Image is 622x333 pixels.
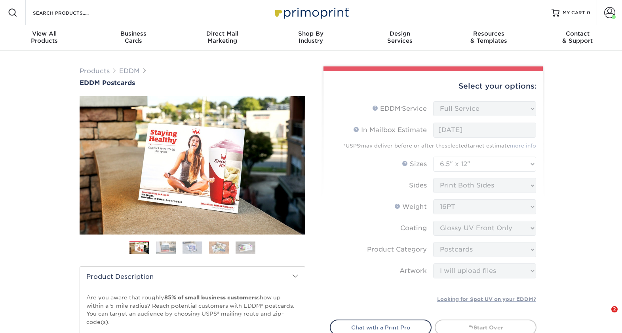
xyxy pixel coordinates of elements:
a: Contact& Support [533,25,622,51]
span: MY CART [563,9,585,16]
a: EDDM Postcards [80,79,305,87]
img: EDDM 04 [209,241,229,254]
div: Select your options: [330,71,536,101]
iframe: Google Customer Reviews [2,309,67,330]
span: 2 [611,306,618,312]
strong: 85% of small business customers [164,294,257,301]
img: EDDM 01 [129,241,149,255]
span: EDDM Postcards [80,79,135,87]
span: Business [89,30,177,37]
a: DesignServices [356,25,444,51]
span: Contact [533,30,622,37]
img: EDDM 02 [156,241,176,254]
div: & Templates [444,30,533,44]
span: 0 [587,10,590,15]
div: Cards [89,30,177,44]
a: Products [80,67,110,75]
div: Marketing [178,30,266,44]
a: BusinessCards [89,25,177,51]
img: EDDM Postcards 01 [80,87,305,243]
a: Direct MailMarketing [178,25,266,51]
img: EDDM 05 [236,241,255,254]
a: Shop ByIndustry [266,25,355,51]
span: Design [356,30,444,37]
input: SEARCH PRODUCTS..... [32,8,109,17]
span: Resources [444,30,533,37]
div: Industry [266,30,355,44]
a: Resources& Templates [444,25,533,51]
img: EDDM 03 [183,241,202,254]
span: Shop By [266,30,355,37]
div: & Support [533,30,622,44]
a: EDDM [119,67,140,75]
h2: Product Description [80,267,305,287]
div: Services [356,30,444,44]
img: Primoprint [272,4,351,21]
iframe: Intercom live chat [595,306,614,325]
span: Direct Mail [178,30,266,37]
